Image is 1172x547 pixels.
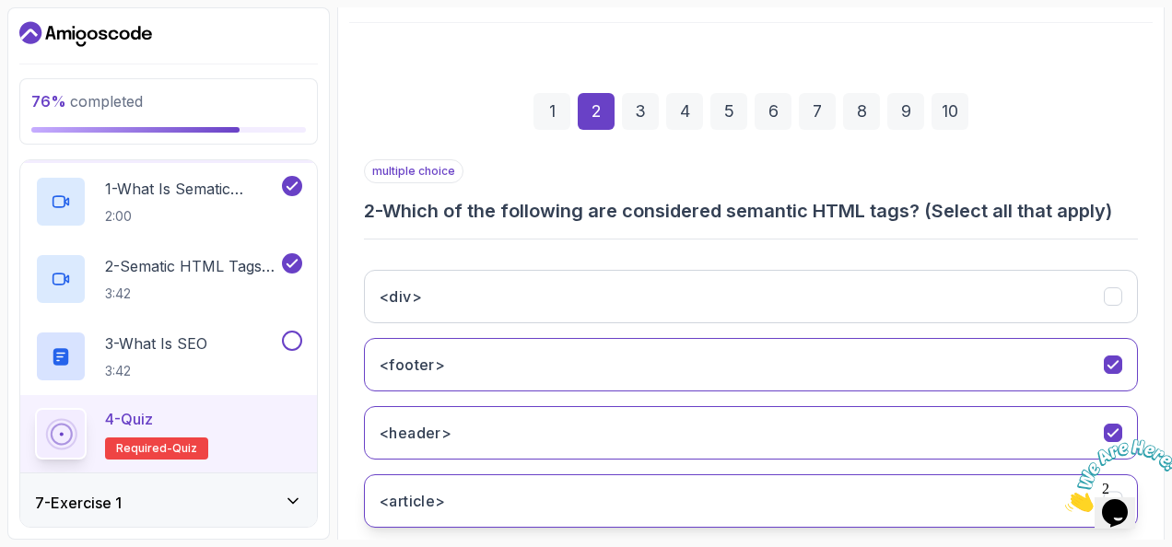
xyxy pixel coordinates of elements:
[7,7,122,80] img: Chat attention grabber
[666,93,703,130] div: 4
[35,331,302,382] button: 3-What is SEO3:42
[578,93,615,130] div: 2
[105,362,207,380] p: 3:42
[380,285,422,308] h3: <div>
[755,93,791,130] div: 6
[887,93,924,130] div: 9
[622,93,659,130] div: 3
[380,490,446,512] h3: <article>
[20,473,317,532] button: 7-Exercise 1
[31,92,143,111] span: completed
[364,406,1138,460] button: <header>
[105,178,278,200] p: 1 - What Is Sematic HTML
[1058,432,1172,519] iframe: chat widget
[35,176,302,227] button: 1-What Is Sematic HTML2:00
[105,332,207,355] p: 3 - What is SEO
[932,93,968,130] div: 10
[105,285,278,303] p: 3:42
[7,7,15,23] span: 2
[116,441,172,456] span: Required-
[799,93,836,130] div: 7
[843,93,880,130] div: 8
[364,270,1138,323] button: <div>
[35,253,302,305] button: 2-Sematic HTML Tags In Action3:42
[172,441,197,456] span: quiz
[105,207,278,226] p: 2:00
[380,422,451,444] h3: <header>
[380,354,445,376] h3: <footer>
[364,338,1138,391] button: <footer>
[31,92,66,111] span: 76 %
[364,198,1138,224] h3: 2 - Which of the following are considered semantic HTML tags? (Select all that apply)
[533,93,570,130] div: 1
[35,408,302,460] button: 4-QuizRequired-quiz
[19,19,152,49] a: Dashboard
[35,492,122,514] h3: 7 - Exercise 1
[364,159,463,183] p: multiple choice
[105,255,278,277] p: 2 - Sematic HTML Tags In Action
[105,408,153,430] p: 4 - Quiz
[710,93,747,130] div: 5
[364,474,1138,528] button: <article>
